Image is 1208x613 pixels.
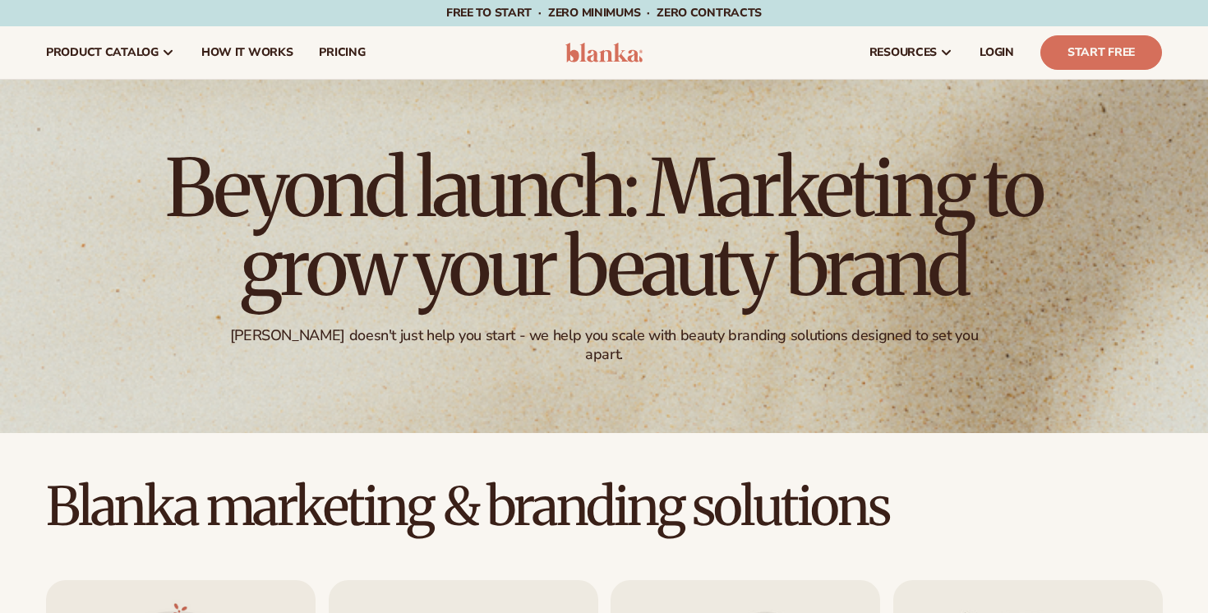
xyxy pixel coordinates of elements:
[1040,35,1162,70] a: Start Free
[188,26,307,79] a: How It Works
[201,46,293,59] span: How It Works
[966,26,1027,79] a: LOGIN
[152,149,1056,306] h1: Beyond launch: Marketing to grow your beauty brand
[210,326,998,365] div: [PERSON_NAME] doesn't just help you start - we help you scale with beauty branding solutions desi...
[980,46,1014,59] span: LOGIN
[869,46,937,59] span: resources
[46,46,159,59] span: product catalog
[446,5,762,21] span: Free to start · ZERO minimums · ZERO contracts
[856,26,966,79] a: resources
[565,43,643,62] img: logo
[33,26,188,79] a: product catalog
[319,46,365,59] span: pricing
[306,26,378,79] a: pricing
